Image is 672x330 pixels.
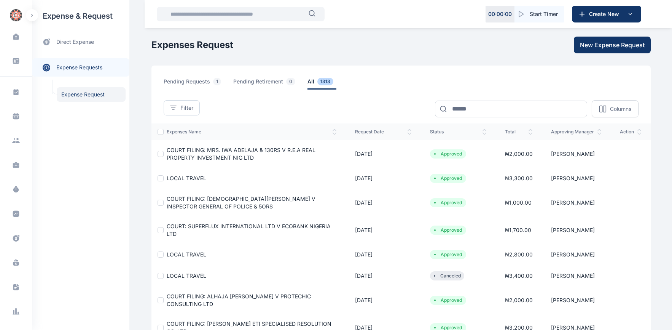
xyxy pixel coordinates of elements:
a: LOCAL TRAVEL [167,175,206,181]
a: COURT FILING: ALHAJA [PERSON_NAME] V PROTECHIC CONSULTING LTD [167,293,311,307]
span: request date [355,129,412,135]
span: ₦ 3,400.00 [505,272,533,279]
a: LOCAL TRAVEL [167,251,206,258]
span: all [307,78,336,90]
span: ₦ 2,000.00 [505,151,533,157]
span: pending requests [164,78,224,90]
li: Approved [433,200,463,206]
button: New Expense Request [574,37,651,53]
span: approving manager [551,129,602,135]
td: [PERSON_NAME] [542,287,611,314]
a: LOCAL TRAVEL [167,272,206,279]
li: Approved [433,175,463,181]
button: Create New [572,6,641,22]
li: Canceled [433,273,461,279]
span: New Expense Request [580,40,645,50]
button: Columns [592,100,639,117]
button: Filter [164,100,200,115]
span: direct expense [56,38,94,46]
td: [PERSON_NAME] [542,168,611,189]
td: [DATE] [346,287,421,314]
a: COURT FILING: MRS. IWA ADELAJA & 130RS V R.E.A REAL PROPERTY INVESTMENT NIG LTD [167,147,315,161]
td: [PERSON_NAME] [542,216,611,244]
a: COURT: SUPERFLUX INTERNATIONAL LTD V ECOBANK NIGERIA LTD [167,223,331,237]
td: [PERSON_NAME] [542,140,611,168]
span: expenses Name [167,129,337,135]
td: [DATE] [346,168,421,189]
span: Start Timer [530,10,558,18]
td: [DATE] [346,140,421,168]
button: Start Timer [514,6,564,22]
a: all1313 [307,78,346,90]
span: 1313 [317,78,333,85]
span: action [620,129,642,135]
a: pending requests1 [164,78,233,90]
td: [DATE] [346,189,421,216]
p: 00 : 00 : 00 [488,10,512,18]
a: Expense Request [57,87,126,102]
li: Approved [433,227,463,233]
span: ₦ 1,700.00 [505,227,531,233]
a: pending retirement0 [233,78,307,90]
span: Filter [180,104,193,112]
span: 0 [286,78,295,85]
a: COURT FILING: [DEMOGRAPHIC_DATA][PERSON_NAME] V INSPECTOR GENERAL OF POLICE & 5ORS [167,195,315,210]
span: ₦ 2,800.00 [505,251,533,258]
td: [PERSON_NAME] [542,265,611,287]
td: [PERSON_NAME] [542,189,611,216]
td: [DATE] [346,265,421,287]
li: Approved [433,252,463,258]
span: ₦ 1,000.00 [505,199,532,206]
span: status [430,129,487,135]
td: [DATE] [346,244,421,265]
span: pending retirement [233,78,298,90]
a: expense requests [32,58,129,77]
p: Columns [610,105,631,113]
span: Create New [586,10,626,18]
span: 1 [213,78,221,85]
h1: Expenses Request [151,39,233,51]
a: direct expense [32,32,129,52]
td: [PERSON_NAME] [542,244,611,265]
div: expense requests [32,52,129,77]
li: Approved [433,151,463,157]
span: total [505,129,533,135]
li: Approved [433,297,463,303]
span: ₦ 3,300.00 [505,175,533,181]
td: [DATE] [346,216,421,244]
span: ₦ 2,000.00 [505,297,533,303]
